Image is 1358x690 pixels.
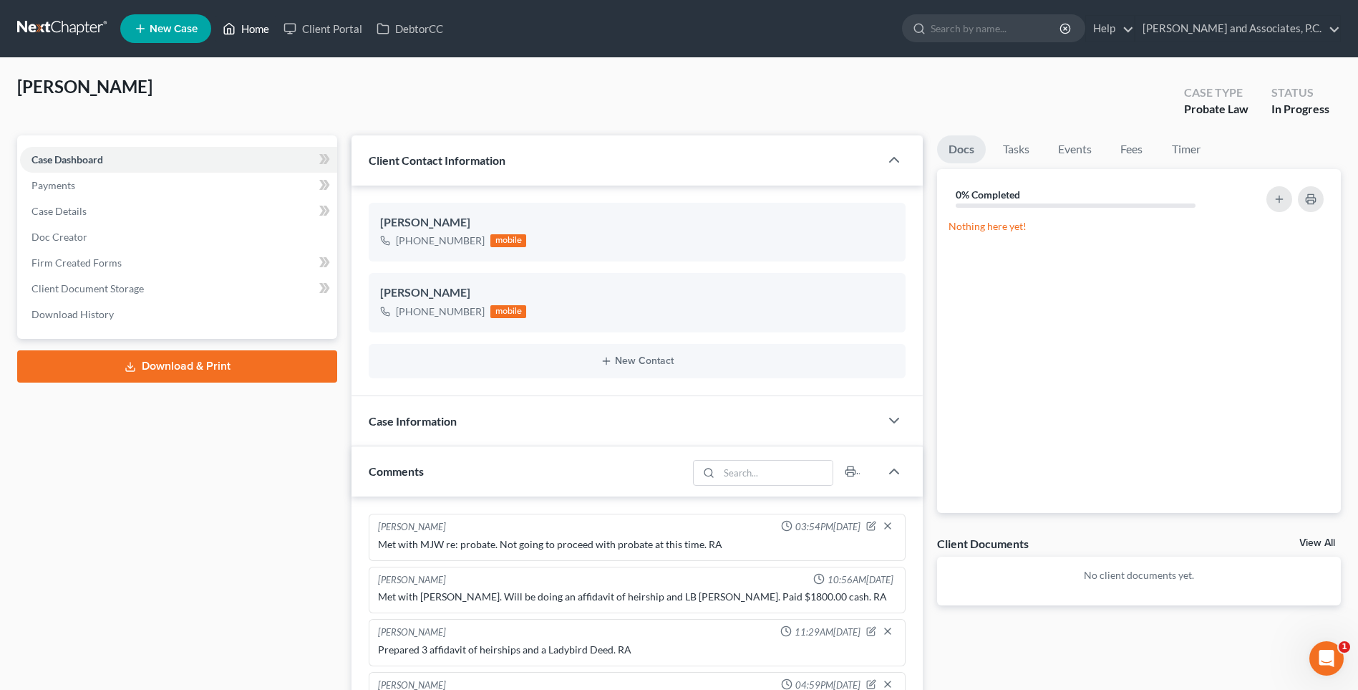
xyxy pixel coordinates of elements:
[31,282,144,294] span: Client Document Storage
[369,464,424,478] span: Comments
[20,250,337,276] a: Firm Created Forms
[1160,135,1212,163] a: Timer
[369,153,505,167] span: Client Contact Information
[937,536,1029,551] div: Client Documents
[215,16,276,42] a: Home
[1135,16,1340,42] a: [PERSON_NAME] and Associates, P.C.
[1086,16,1134,42] a: Help
[31,205,87,217] span: Case Details
[378,626,446,640] div: [PERSON_NAME]
[31,257,122,269] span: Firm Created Forms
[1047,135,1103,163] a: Events
[20,198,337,224] a: Case Details
[380,214,894,231] div: [PERSON_NAME]
[396,234,485,248] div: [PHONE_NUMBER]
[490,305,526,318] div: mobile
[949,219,1329,234] p: Nothing here yet!
[828,573,893,587] span: 10:56AM[DATE]
[378,573,446,587] div: [PERSON_NAME]
[991,135,1041,163] a: Tasks
[380,355,894,367] button: New Contact
[937,135,986,163] a: Docs
[17,76,152,97] span: [PERSON_NAME]
[378,590,896,604] div: Met with [PERSON_NAME]. Will be doing an affidavit of heirship and LB [PERSON_NAME]. Paid $1800.0...
[31,231,87,243] span: Doc Creator
[380,284,894,302] div: [PERSON_NAME]
[378,643,896,657] div: Prepared 3 affidavit of heirships and a Ladybird Deed. RA
[150,24,198,34] span: New Case
[949,568,1329,583] p: No client documents yet.
[1271,101,1329,118] div: In Progress
[31,153,103,166] span: Case Dashboard
[378,520,446,535] div: [PERSON_NAME]
[956,188,1020,201] strong: 0% Completed
[20,276,337,302] a: Client Document Storage
[20,302,337,327] a: Download History
[795,520,860,534] span: 03:54PM[DATE]
[1184,101,1248,118] div: Probate Law
[1109,135,1155,163] a: Fees
[1299,538,1335,548] a: View All
[719,461,833,485] input: Search...
[1271,85,1329,101] div: Status
[369,16,450,42] a: DebtorCC
[17,350,337,383] a: Download & Print
[931,15,1062,42] input: Search by name...
[490,234,526,247] div: mobile
[396,305,485,319] div: [PHONE_NUMBER]
[369,414,457,428] span: Case Information
[378,537,896,552] div: Met with MJW re: probate. Not going to proceed with probate at this time. RA
[1184,85,1248,101] div: Case Type
[1339,641,1350,653] span: 1
[795,626,860,639] span: 11:29AM[DATE]
[1309,641,1344,676] iframe: Intercom live chat
[20,173,337,198] a: Payments
[276,16,369,42] a: Client Portal
[31,179,75,191] span: Payments
[31,308,114,320] span: Download History
[20,147,337,173] a: Case Dashboard
[20,224,337,250] a: Doc Creator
